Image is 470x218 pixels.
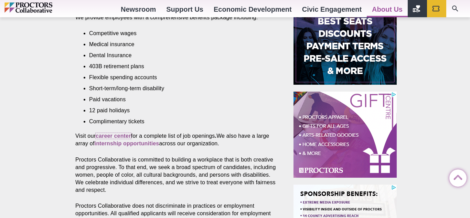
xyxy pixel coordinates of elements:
li: 403B retirement plans [89,63,267,70]
iframe: Advertisement [293,92,397,178]
img: Proctors logo [4,2,82,13]
p: Visit our for a complete list of job openings We also have a large array of across our organization. [75,132,278,147]
li: Paid vacations [89,96,267,103]
li: 12 paid holidays [89,107,267,114]
li: Complimentary tickets [89,118,267,125]
li: Dental Insurance [89,52,267,59]
strong: . [215,133,217,139]
li: Flexible spending accounts [89,74,267,81]
a: internship opportunities [95,141,159,146]
a: Back to Top [449,170,463,184]
li: Short-term/long-term disability [89,85,267,92]
li: Competitive wages [89,30,267,37]
a: career center [96,133,131,139]
p: We provide employees with a comprehensive benefits package including: [75,14,278,21]
p: Proctors Collaborative is committed to building a workplace that is both creative and progressive... [75,156,278,194]
li: Medical insurance [89,41,267,48]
